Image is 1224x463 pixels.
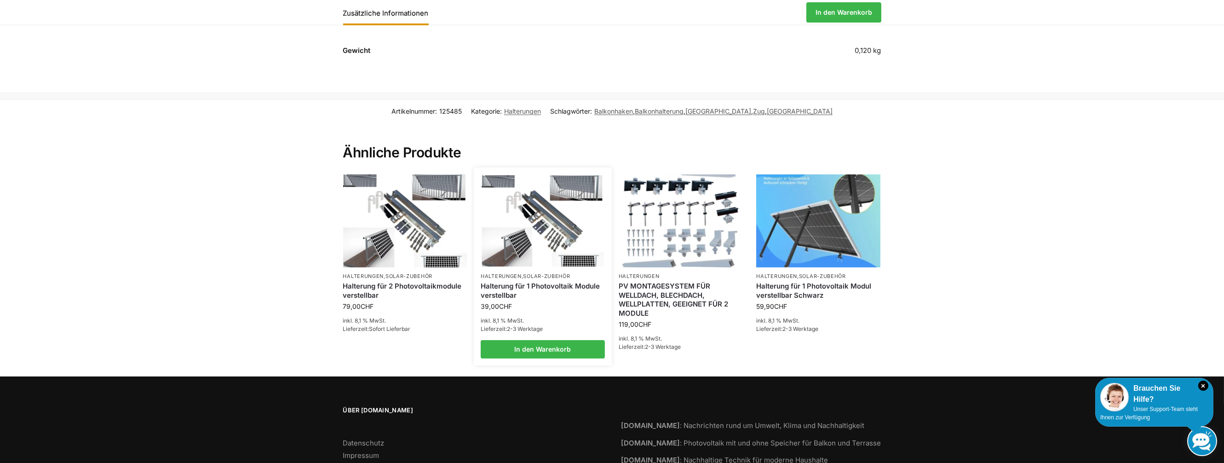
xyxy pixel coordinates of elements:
a: Halterungen [619,273,660,279]
span: 125485 [439,107,462,115]
img: Halterung für 2 Photovoltaikmodule verstellbar [343,174,467,267]
strong: [DOMAIN_NAME] [621,421,680,430]
p: , [481,273,605,280]
a: Impressum [343,451,379,460]
td: 0,120 kg [733,45,881,62]
span: CHF [774,302,787,310]
span: CHF [361,302,374,310]
a: [DOMAIN_NAME]: Photovoltaik mit und ohne Speicher für Balkon und Terrasse [621,439,881,447]
span: 2-3 Werktage [507,325,543,332]
a: Halterung für 1 Photovoltaik Module verstellbar [481,282,605,300]
a: In den Warenkorb legen: „Halterung für 1 Photovoltaik Module verstellbar“ [481,340,605,359]
a: [DOMAIN_NAME]: Nachrichten rund um Umwelt, Klima und Nachhaltigkeit [621,421,865,430]
i: Schließen [1198,381,1208,391]
a: Halterung für 2 Photovoltaikmodule verstellbar [343,282,467,300]
span: Lieferzeit: [343,325,411,332]
a: [GEOGRAPHIC_DATA] [685,107,751,115]
p: inkl. 8,1 % MwSt. [756,317,880,325]
table: Produktdetails [343,45,881,62]
p: inkl. 8,1 % MwSt. [343,317,467,325]
span: CHF [638,320,651,328]
bdi: 39,00 [481,302,512,310]
span: 2-3 Werktage [645,343,681,350]
span: Artikelnummer: [391,106,462,116]
span: Sofort Lieferbar [369,325,411,332]
a: Halterungen [504,107,541,115]
span: Lieferzeit: [756,325,818,332]
a: PV MONTAGESYSTEM FÜR WELLDACH, BLECHDACH, WELLPLATTEN, GEEIGNET FÜR 2 MODULE [619,282,743,318]
span: CHF [499,302,512,310]
span: Lieferzeit: [619,343,681,350]
th: Gewicht [343,45,733,62]
div: Brauchen Sie Hilfe? [1100,383,1208,405]
a: Zug [753,107,765,115]
p: , [756,273,880,280]
a: Halterungen [481,273,522,279]
a: Solar-Zubehör [799,273,846,279]
bdi: 79,00 [343,302,374,310]
span: Schlagwörter: , , , , [550,106,833,116]
a: [GEOGRAPHIC_DATA] [767,107,833,115]
span: 2-3 Werktage [782,325,818,332]
a: Solar-Zubehör [523,273,570,279]
a: Datenschutz [343,439,385,447]
span: Unser Support-Team steht Ihnen zur Verfügung [1100,406,1198,421]
img: Customer service [1100,383,1129,411]
a: Balkonhaken [594,107,633,115]
a: Halterungen [343,273,384,279]
a: Balkonhalterung [635,107,684,115]
img: Solarpaneel Halterung Wand Lang Schwarz [756,174,880,267]
a: Solar-Zubehör [385,273,432,279]
span: Kategorie: [471,106,541,116]
strong: [DOMAIN_NAME] [621,439,680,447]
span: Lieferzeit: [481,325,543,332]
span: Über [DOMAIN_NAME] [343,406,603,415]
p: inkl. 8,1 % MwSt. [619,335,743,343]
bdi: 119,00 [619,320,651,328]
bdi: 59,90 [756,302,787,310]
img: PV MONTAGESYSTEM FÜR WELLDACH, BLECHDACH, WELLPLATTEN, GEEIGNET FÜR 2 MODULE [619,174,743,267]
a: Halterungen [756,273,797,279]
a: Halterung für 1 Photovoltaik Modul verstellbar Schwarz [756,282,880,300]
h2: Ähnliche Produkte [343,122,881,162]
p: inkl. 8,1 % MwSt. [481,317,605,325]
img: Halterung für 1 Photovoltaik Module verstellbar [482,175,604,267]
p: , [343,273,467,280]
